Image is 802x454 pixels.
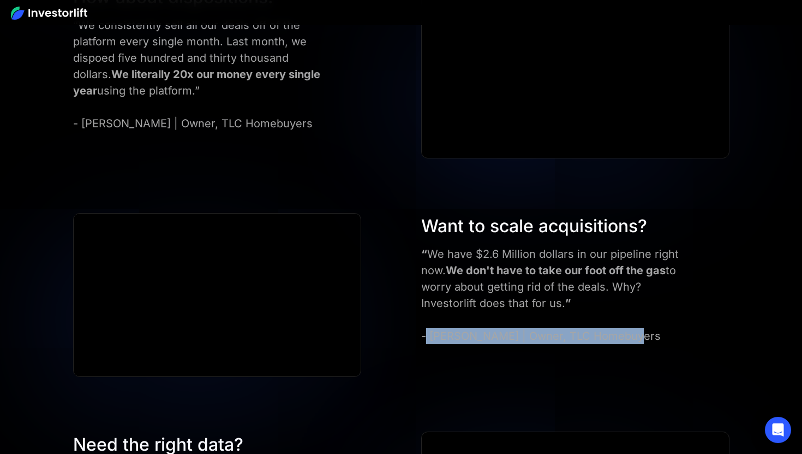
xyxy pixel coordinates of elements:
[421,247,427,261] strong: “
[73,17,333,132] div: “We consistently sell all our deals off of the platform every single month. Last month, we dispoe...
[74,214,361,376] iframe: ERIC CLINE
[421,213,698,239] div: Want to scale acquisitions?
[421,246,698,344] div: We have $2.6 Million dollars in our pipeline right now. to worry about getting rid of the deals. ...
[565,297,571,310] strong: ”
[73,68,320,97] strong: We literally 20x our money every single year
[765,417,791,443] div: Open Intercom Messenger
[446,264,666,277] strong: We don't have to take our foot off the gas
